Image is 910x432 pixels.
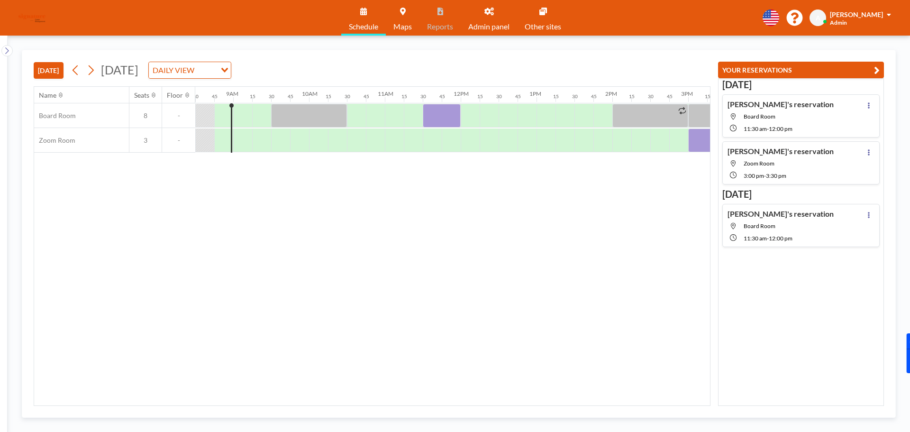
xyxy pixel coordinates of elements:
[648,93,654,100] div: 30
[212,93,218,100] div: 45
[326,93,331,100] div: 15
[728,100,834,109] h4: [PERSON_NAME]'s reservation
[728,147,834,156] h4: [PERSON_NAME]'s reservation
[572,93,578,100] div: 30
[167,91,183,100] div: Floor
[193,93,199,100] div: 30
[667,93,673,100] div: 45
[134,91,149,100] div: Seats
[226,90,238,97] div: 9AM
[34,111,76,120] span: Board Room
[364,93,369,100] div: 45
[427,23,453,30] span: Reports
[767,235,769,242] span: -
[302,90,318,97] div: 10AM
[728,209,834,219] h4: [PERSON_NAME]'s reservation
[401,93,407,100] div: 15
[744,125,767,132] span: 11:30 AM
[468,23,510,30] span: Admin panel
[378,90,393,97] div: 11AM
[439,93,445,100] div: 45
[149,62,231,78] div: Search for option
[744,113,775,120] span: Board Room
[477,93,483,100] div: 15
[769,125,792,132] span: 12:00 PM
[162,111,195,120] span: -
[629,93,635,100] div: 15
[349,23,378,30] span: Schedule
[515,93,521,100] div: 45
[129,136,162,145] span: 3
[288,93,293,100] div: 45
[151,64,196,76] span: DAILY VIEW
[496,93,502,100] div: 30
[34,136,75,145] span: Zoom Room
[250,93,255,100] div: 15
[197,64,215,76] input: Search for option
[722,188,880,200] h3: [DATE]
[162,136,195,145] span: -
[345,93,350,100] div: 30
[830,10,883,18] span: [PERSON_NAME]
[529,90,541,97] div: 1PM
[744,235,767,242] span: 11:30 AM
[744,222,775,230] span: Board Room
[830,19,847,26] span: Admin
[766,172,786,179] span: 3:30 PM
[769,235,792,242] span: 12:00 PM
[705,93,710,100] div: 15
[764,172,766,179] span: -
[718,62,884,78] button: YOUR RESERVATIONS
[591,93,597,100] div: 45
[525,23,561,30] span: Other sites
[15,9,49,28] img: organization-logo
[767,125,769,132] span: -
[722,79,880,91] h3: [DATE]
[744,160,774,167] span: Zoom Room
[454,90,469,97] div: 12PM
[681,90,693,97] div: 3PM
[39,91,56,100] div: Name
[420,93,426,100] div: 30
[269,93,274,100] div: 30
[129,111,162,120] span: 8
[553,93,559,100] div: 15
[101,63,138,77] span: [DATE]
[816,14,820,22] span: A
[744,172,764,179] span: 3:00 PM
[605,90,617,97] div: 2PM
[34,62,64,79] button: [DATE]
[393,23,412,30] span: Maps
